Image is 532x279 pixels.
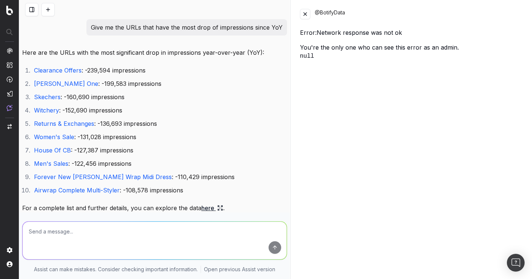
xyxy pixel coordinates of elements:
img: Studio [7,91,13,97]
a: Returns & Exchanges [34,120,94,127]
p: Here are the URLs with the most significant drop in impressions year-over-year (YoY): [22,47,287,58]
li: : -199,583 impressions [32,78,287,89]
img: Botify logo [6,6,13,15]
li: : -122,456 impressions [32,158,287,169]
li: : -110,429 impressions [32,172,287,182]
a: Airwrap Complete Multi-Styler [34,186,120,194]
li: : -131,028 impressions [32,132,287,142]
div: Error: Network response was not ok [300,28,523,37]
p: For a complete list and further details, you can explore the data . [22,203,287,213]
img: My account [7,261,13,267]
li: : -160,690 impressions [32,92,287,102]
a: Clearance Offers [34,67,82,74]
div: Open Intercom Messenger [507,254,525,272]
li: : -152,690 impressions [32,105,287,115]
a: Witchery [34,107,59,114]
a: Skechers [34,93,61,101]
li: : -108,578 impressions [32,185,287,195]
a: Forever New [PERSON_NAME] Wrap Midi Dress [34,173,172,181]
a: [PERSON_NAME] One [34,80,98,87]
p: Give me the URLs that have the most drop of impressions since YoY [91,22,283,33]
img: Setting [7,247,13,253]
li: : -239,594 impressions [32,65,287,75]
pre: null [300,52,523,61]
img: Switch project [7,124,12,129]
div: You're the only one who can see this error as an admin. [300,43,523,61]
img: Intelligence [7,62,13,68]
img: Activation [7,76,13,83]
p: Assist can make mistakes. Consider checking important information. [34,266,198,273]
img: Assist [7,105,13,111]
a: here [201,203,223,213]
li: : -136,693 impressions [32,118,287,129]
a: Men's Sales [34,160,68,167]
li: : -127,387 impressions [32,145,287,155]
img: Analytics [7,48,13,54]
div: @BotifyData [315,9,523,19]
a: Open previous Assist version [204,266,275,273]
a: House Of CB [34,147,71,154]
a: Women's Sale [34,133,74,141]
